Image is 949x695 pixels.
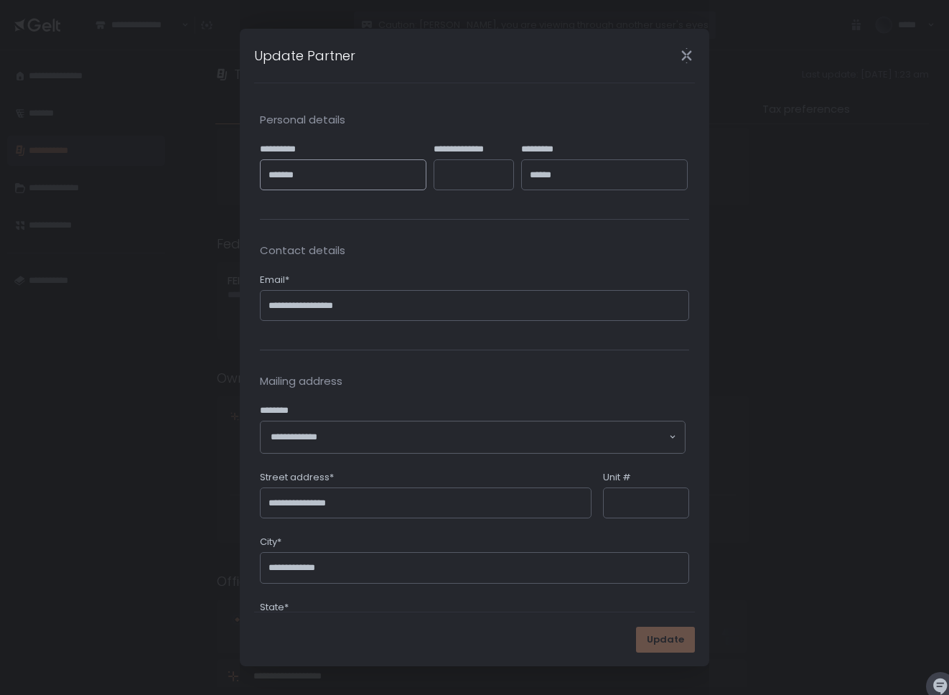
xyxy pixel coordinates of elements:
[332,430,668,444] input: Search for option
[254,46,355,65] h1: Update Partner
[261,421,685,453] div: Search for option
[603,471,631,484] span: Unit #
[663,47,709,64] div: Close
[260,601,289,614] span: State*
[260,373,689,390] span: Mailing address
[260,536,281,549] span: City*
[260,112,689,129] span: Personal details
[260,274,289,286] span: Email*
[260,243,689,259] span: Contact details
[260,471,334,484] span: Street address*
